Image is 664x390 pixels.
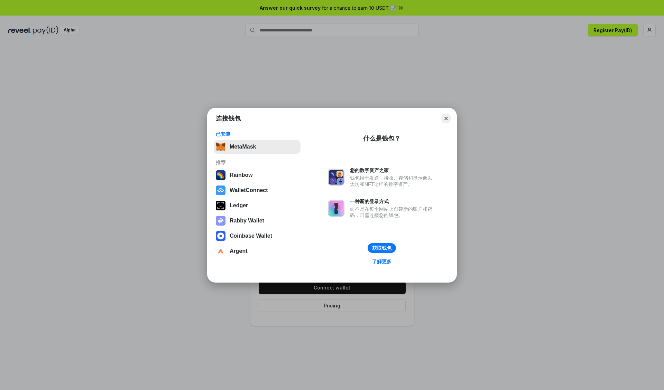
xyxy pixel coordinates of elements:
[230,233,272,239] div: Coinbase Wallet
[214,229,301,243] button: Coinbase Wallet
[230,187,268,193] div: WalletConnect
[216,131,298,137] div: 已安装
[230,218,264,224] div: Rabby Wallet
[372,258,391,265] div: 了解更多
[214,183,301,197] button: WalletConnect
[230,202,248,209] div: Ledger
[214,199,301,212] button: Ledger
[216,186,225,195] img: svg+xml,%3Csvg%20width%3D%2228%22%20height%3D%2228%22%20viewBox%3D%220%200%2028%2028%22%20fill%3D...
[214,214,301,228] button: Rabby Wallet
[216,216,225,226] img: svg+xml,%3Csvg%20xmlns%3D%22http%3A%2F%2Fwww.w3.org%2F2000%2Fsvg%22%20fill%3D%22none%22%20viewBox...
[216,114,241,123] h1: 连接钱包
[363,134,400,143] div: 什么是钱包？
[214,168,301,182] button: Rainbow
[368,257,396,266] a: 了解更多
[216,201,225,210] img: svg+xml,%3Csvg%20xmlns%3D%22http%3A%2F%2Fwww.w3.org%2F2000%2Fsvg%22%20width%3D%2228%22%20height%3...
[328,200,344,217] img: svg+xml,%3Csvg%20xmlns%3D%22http%3A%2F%2Fwww.w3.org%2F2000%2Fsvg%22%20fill%3D%22none%22%20viewBox...
[216,159,298,165] div: 推荐
[216,231,225,241] img: svg+xml,%3Csvg%20width%3D%2228%22%20height%3D%2228%22%20viewBox%3D%220%200%2028%2028%22%20fill%3D...
[230,248,248,254] div: Argent
[216,246,225,256] img: svg+xml,%3Csvg%20width%3D%2228%22%20height%3D%2228%22%20viewBox%3D%220%200%2028%2028%22%20fill%3D...
[372,245,391,251] div: 获取钱包
[350,198,436,204] div: 一种新的登录方式
[214,140,301,154] button: MetaMask
[328,169,344,186] img: svg+xml,%3Csvg%20xmlns%3D%22http%3A%2F%2Fwww.w3.org%2F2000%2Fsvg%22%20fill%3D%22none%22%20viewBox...
[350,175,436,187] div: 钱包用于发送、接收、存储和显示像以太坊和NFT这样的数字资产。
[368,243,396,253] button: 获取钱包
[350,206,436,218] div: 而不是在每个网站上创建新的账户和密码，只需连接您的钱包。
[216,142,225,152] img: svg+xml,%3Csvg%20fill%3D%22none%22%20height%3D%2233%22%20viewBox%3D%220%200%2035%2033%22%20width%...
[230,172,253,178] div: Rainbow
[216,170,225,180] img: svg+xml,%3Csvg%20width%3D%22120%22%20height%3D%22120%22%20viewBox%3D%220%200%20120%20120%22%20fil...
[214,244,301,258] button: Argent
[230,144,256,150] div: MetaMask
[350,167,436,173] div: 您的数字资产之家
[441,114,451,123] button: Close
